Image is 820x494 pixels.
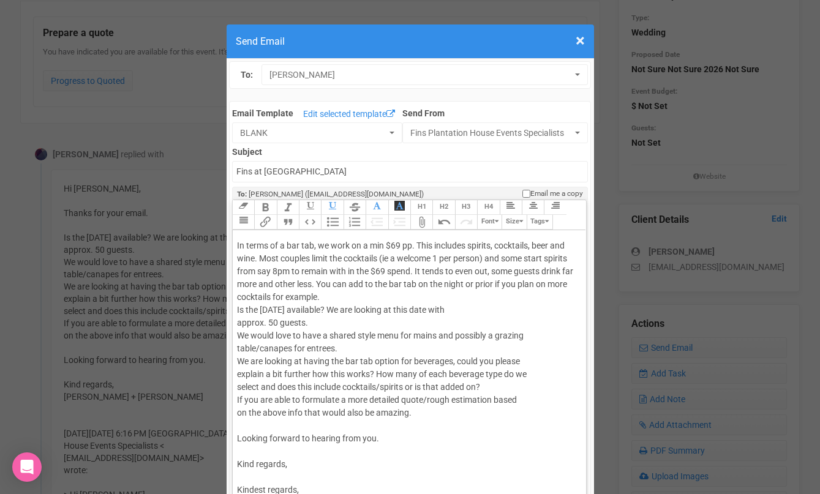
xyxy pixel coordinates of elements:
[344,215,366,230] button: Numbers
[522,200,544,215] button: Align Center
[237,408,412,417] span: on the above info that would also be amazing.
[277,215,299,230] button: Quote
[432,215,454,230] button: Undo
[410,215,432,230] button: Attach Files
[530,189,583,199] span: Email me a copy
[269,69,572,81] span: [PERSON_NAME]
[366,215,388,230] button: Decrease Level
[237,318,308,327] span: approx. 50 guests.
[440,203,448,211] span: H2
[240,127,386,139] span: BLANK
[237,331,524,340] span: We would love to have a shared style menu for mains and possibly a grazing
[277,200,299,215] button: Italic
[237,369,527,379] span: explain a bit further how this works? How many of each beverage type do we
[344,200,366,215] button: Strikethrough
[366,200,388,215] button: Font Colour
[388,200,410,215] button: Font Background
[410,127,573,139] span: Fins Plantation House Events Specialists
[232,215,254,230] button: Align Justified
[241,69,253,81] label: To:
[402,105,589,119] label: Send From
[12,452,42,482] div: Open Intercom Messenger
[237,356,520,366] span: We are looking at having the bar tab option for beverages, could you please
[477,215,502,230] button: Font
[299,215,321,230] button: Code
[237,190,247,198] strong: To:
[410,200,432,215] button: Heading 1
[455,200,477,215] button: Heading 3
[237,305,445,315] span: Is the [DATE] available? We are looking at this date with
[484,203,493,211] span: H4
[432,200,454,215] button: Heading 2
[237,382,480,392] span: select and does this include cocktails/spirits or is that added on?
[462,203,470,211] span: H3
[477,200,499,215] button: Heading 4
[576,31,585,51] span: ×
[502,215,526,230] button: Size
[321,215,343,230] button: Bullets
[527,215,553,230] button: Tags
[237,343,337,353] span: table/canapes for entrees.
[254,200,276,215] button: Bold
[237,395,517,405] span: If you are able to formulate a more detailed quote/rough estimation based
[500,200,522,215] button: Align Left
[237,433,379,443] span: Looking forward to hearing from you.
[249,190,424,198] span: [PERSON_NAME] ([EMAIL_ADDRESS][DOMAIN_NAME])
[232,200,254,215] button: Clear Formatting at cursor
[418,203,426,211] span: H1
[236,34,585,49] h4: Send Email
[544,200,566,215] button: Align Right
[321,200,343,215] button: Underline Colour
[232,107,293,119] label: Email Template
[455,215,477,230] button: Redo
[232,143,588,158] label: Subject
[388,215,410,230] button: Increase Level
[237,459,287,469] span: Kind regards,
[299,200,321,215] button: Underline
[254,215,276,230] button: Link
[300,107,398,122] a: Edit selected template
